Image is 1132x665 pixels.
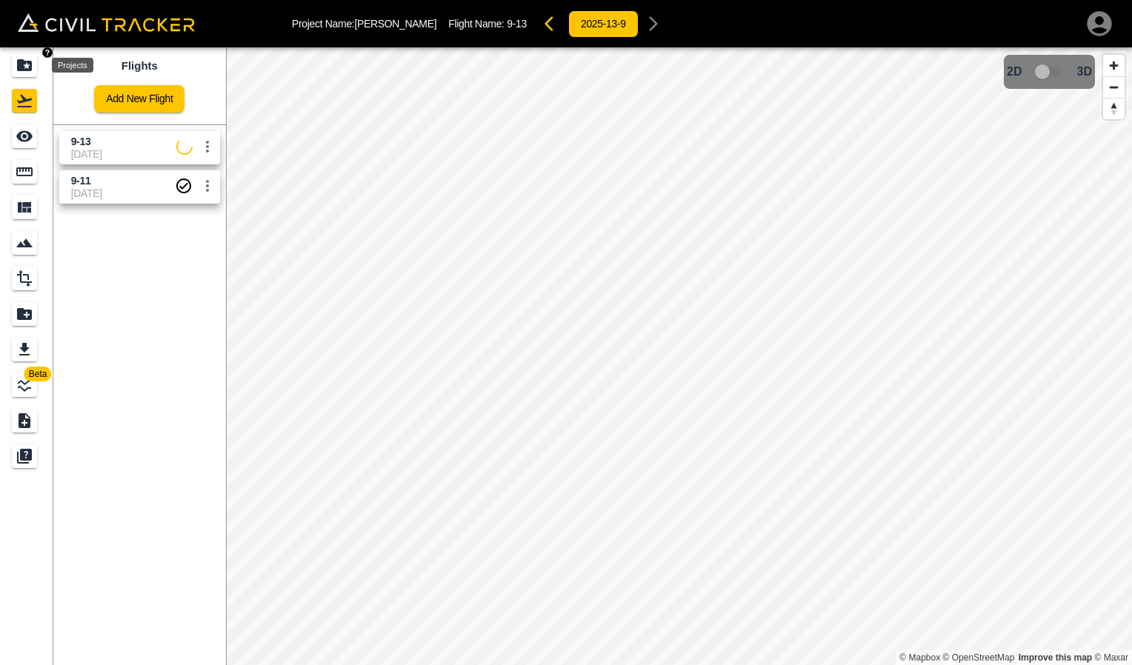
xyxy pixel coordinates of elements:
[507,18,527,30] span: 9-13
[292,18,436,30] p: Project Name: [PERSON_NAME]
[448,18,527,30] p: Flight Name:
[52,58,93,73] div: Projects
[1077,65,1092,78] span: 3D
[1103,76,1125,98] button: Zoom out
[226,47,1132,665] canvas: Map
[1103,98,1125,119] button: Reset bearing to north
[1094,652,1128,663] a: Maxar
[1028,58,1071,86] span: 3D model not uploaded yet
[1019,652,1092,663] a: Map feedback
[943,652,1015,663] a: OpenStreetMap
[1007,65,1022,78] span: 2D
[1103,55,1125,76] button: Zoom in
[568,10,639,38] button: 2025-13-9
[18,13,195,32] img: Civil Tracker
[899,652,940,663] a: Mapbox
